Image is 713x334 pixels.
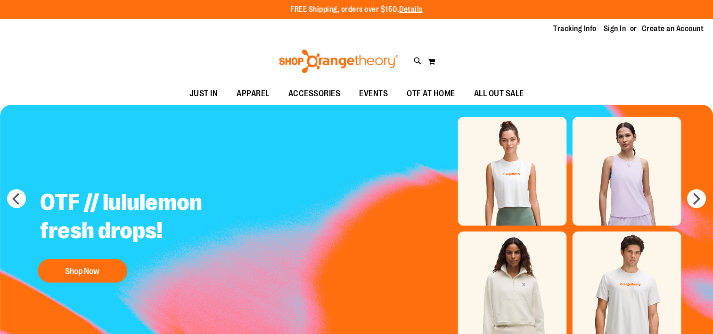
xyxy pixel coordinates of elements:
[604,24,626,34] a: Sign In
[288,83,341,104] span: ACCESSORIES
[399,5,423,14] a: Details
[687,189,706,208] button: next
[359,83,388,104] span: EVENTS
[642,24,704,34] a: Create an Account
[38,259,127,283] button: Shop Now
[189,83,218,104] span: JUST IN
[290,4,423,15] p: FREE Shipping, orders over $150.
[278,50,400,73] img: Shop Orangetheory
[33,181,267,254] h2: OTF // lululemon fresh drops!
[553,24,597,34] a: Tracking Info
[407,83,455,104] span: OTF AT HOME
[237,83,270,104] span: APPAREL
[474,83,524,104] span: ALL OUT SALE
[7,189,26,208] button: prev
